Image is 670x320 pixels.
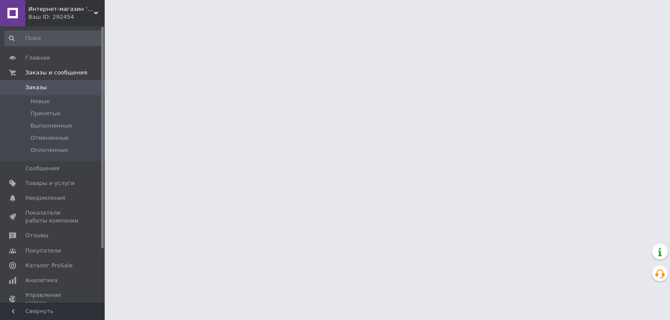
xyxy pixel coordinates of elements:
span: Главная [25,54,50,62]
span: Принятые [31,110,61,118]
span: Отзывы [25,232,48,239]
span: Покупатели [25,247,61,255]
span: Каталог ProSale [25,262,72,269]
span: Заказы [25,84,47,91]
span: Оплаченные [31,146,68,154]
input: Поиск [4,30,103,46]
span: Заказы и сообщения [25,69,87,77]
span: Показатели работы компании [25,209,81,225]
span: Сообщения [25,165,59,172]
div: Ваш ID: 292454 [28,13,105,21]
span: Интернет-магазин ''Каприз-Плюс'' [28,5,94,13]
span: Отмененные [31,134,68,142]
span: Новые [31,98,50,105]
span: Аналитика [25,276,58,284]
span: Выполненные [31,122,72,130]
span: Уведомления [25,194,65,202]
span: Товары и услуги [25,179,75,187]
span: Управление сайтом [25,291,81,307]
